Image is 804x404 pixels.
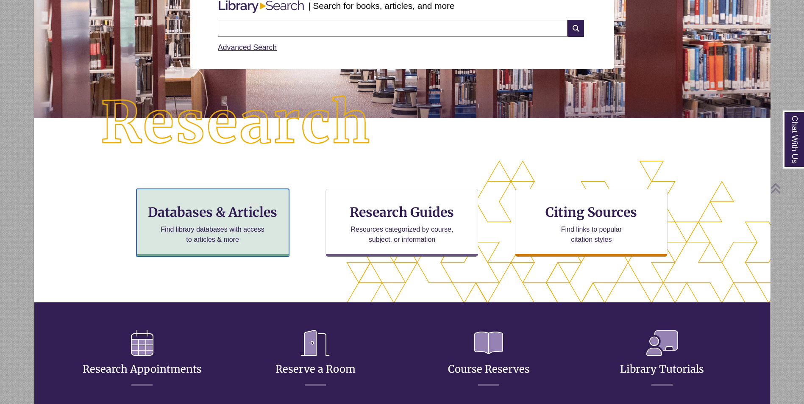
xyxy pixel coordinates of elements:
p: Find library databases with access to articles & more [157,224,268,245]
a: Databases & Articles Find library databases with access to articles & more [136,189,289,257]
a: Library Tutorials [620,342,704,376]
p: Find links to popular citation styles [550,224,633,245]
a: Research Appointments [83,342,202,376]
h3: Citing Sources [540,204,643,220]
i: Search [568,20,584,37]
p: Resources categorized by course, subject, or information [347,224,457,245]
a: Back to Top [770,183,802,194]
a: Research Guides Resources categorized by course, subject, or information [325,189,478,257]
a: Course Reserves [448,342,530,376]
h3: Research Guides [333,204,471,220]
h3: Databases & Articles [144,204,282,220]
a: Advanced Search [218,43,277,52]
a: Reserve a Room [275,342,356,376]
img: Research [70,66,402,181]
a: Citing Sources Find links to popular citation styles [515,189,668,257]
